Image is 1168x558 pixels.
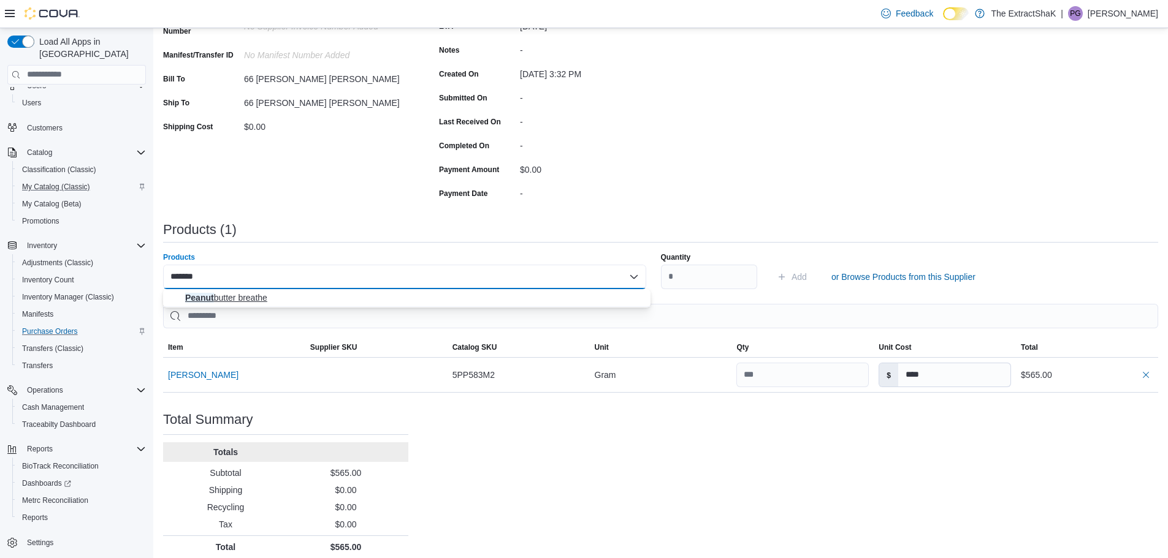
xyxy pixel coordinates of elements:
[22,420,96,429] span: Traceabilty Dashboard
[22,461,99,471] span: BioTrack Reconciliation
[831,271,975,283] span: or Browse Products from this Supplier
[17,493,146,508] span: Metrc Reconciliation
[452,342,497,352] span: Catalog SKU
[163,412,253,427] h3: Total Summary
[22,309,53,319] span: Manifests
[1068,6,1083,21] div: Payten Griggs
[2,533,151,551] button: Settings
[17,96,146,110] span: Users
[590,337,732,357] button: Unit
[288,484,403,496] p: $0.00
[12,475,151,492] a: Dashboards
[12,306,151,323] button: Manifests
[12,323,151,340] button: Purchase Orders
[772,265,812,289] button: Add
[17,400,89,415] a: Cash Management
[12,178,151,195] button: My Catalog (Classic)
[17,96,46,110] a: Users
[17,476,76,491] a: Dashboards
[22,165,96,175] span: Classification (Classic)
[12,254,151,271] button: Adjustments (Classic)
[244,69,408,84] div: 66 [PERSON_NAME] [PERSON_NAME]
[1016,337,1158,357] button: Total
[17,197,146,211] span: My Catalog (Beta)
[879,363,898,386] label: $
[163,252,195,262] label: Products
[22,478,71,488] span: Dashboards
[22,383,68,398] button: Operations
[163,98,189,108] label: Ship To
[17,459,146,473] span: BioTrack Reconciliation
[22,442,146,456] span: Reports
[22,383,146,398] span: Operations
[2,440,151,458] button: Reports
[826,265,980,289] button: or Browse Products from this Supplier
[22,238,62,253] button: Inventory
[168,342,183,352] span: Item
[17,493,93,508] a: Metrc Reconciliation
[168,446,283,458] p: Totals
[244,93,408,108] div: 66 [PERSON_NAME] [PERSON_NAME]
[163,222,237,237] h3: Products (1)
[17,290,119,304] a: Inventory Manager (Classic)
[12,195,151,213] button: My Catalog (Beta)
[520,88,684,103] div: -
[288,501,403,513] p: $0.00
[22,275,74,285] span: Inventory Count
[439,93,487,103] label: Submitted On
[27,148,52,157] span: Catalog
[163,50,234,60] label: Manifest/Transfer ID
[2,144,151,161] button: Catalog
[22,402,84,412] span: Cash Management
[520,184,684,198] div: -
[17,459,104,473] a: BioTrack Reconciliation
[17,510,146,525] span: Reports
[1021,368,1153,382] div: $565.00
[22,292,114,302] span: Inventory Manager (Classic)
[17,417,146,432] span: Traceabilty Dashboard
[17,255,98,270] a: Adjustments (Classic)
[17,307,58,322] a: Manifests
[1070,6,1080,21] span: PG
[1061,6,1063,21] p: |
[22,145,146,160] span: Catalog
[22,535,58,550] a: Settings
[448,337,590,357] button: Catalog SKU
[879,342,911,352] span: Unit Cost
[168,541,283,553] p: Total
[22,121,67,135] a: Customers
[22,535,146,550] span: Settings
[17,197,86,211] a: My Catalog (Beta)
[439,165,499,175] label: Payment Amount
[736,342,749,352] span: Qty
[2,119,151,137] button: Customers
[244,45,408,60] div: No Manifest Number added
[12,357,151,374] button: Transfers
[874,337,1016,357] button: Unit Cost
[310,342,357,352] span: Supplier SKU
[17,341,88,356] a: Transfers (Classic)
[168,518,283,530] p: Tax
[661,252,691,262] label: Quantity
[439,117,501,127] label: Last Received On
[17,273,79,287] a: Inventory Count
[22,182,90,192] span: My Catalog (Classic)
[1021,342,1038,352] span: Total
[288,518,403,530] p: $0.00
[17,510,53,525] a: Reports
[731,337,874,357] button: Qty
[439,69,479,79] label: Created On
[17,214,146,228] span: Promotions
[17,417,101,432] a: Traceabilty Dashboard
[17,214,64,228] a: Promotions
[2,382,151,399] button: Operations
[163,289,651,307] button: Peanut butter breathe
[876,1,938,26] a: Feedback
[168,467,283,479] p: Subtotal
[439,189,487,198] label: Payment Date
[22,216,59,226] span: Promotions
[943,7,969,20] input: Dark Mode
[17,307,146,322] span: Manifests
[792,271,807,283] span: Add
[520,112,684,127] div: -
